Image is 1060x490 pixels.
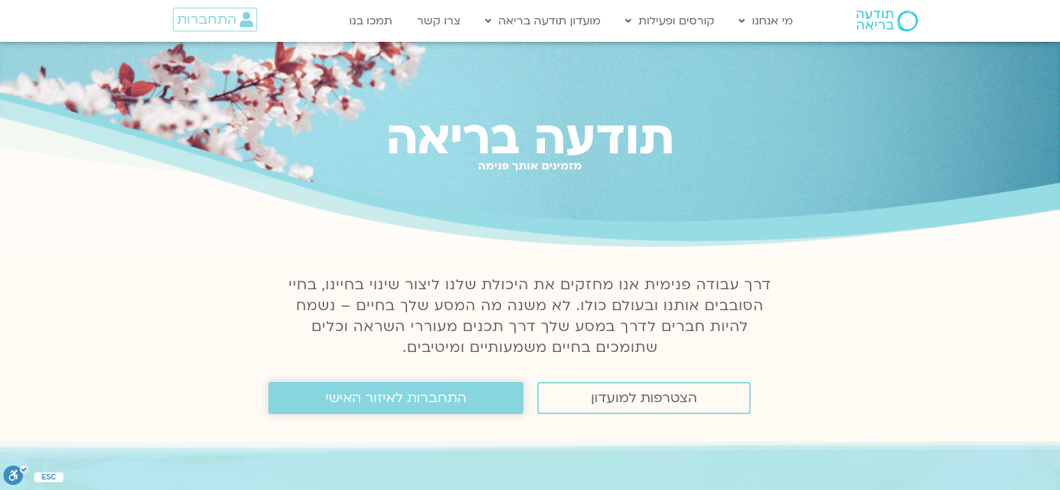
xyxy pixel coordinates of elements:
span: התחברות לאיזור האישי [325,390,466,406]
a: תמכו בנו [342,8,399,34]
span: הצטרפות למועדון [591,390,697,406]
a: התחברות [173,8,257,31]
img: תודעה בריאה [857,10,918,31]
a: הצטרפות למועדון [537,382,751,414]
a: צרו קשר [410,8,468,34]
a: קורסים ופעילות [618,8,721,34]
a: מועדון תודעה בריאה [478,8,608,34]
a: התחברות לאיזור האישי [268,382,523,414]
a: מי אנחנו [732,8,800,34]
p: דרך עבודה פנימית אנו מחזקים את היכולת שלנו ליצור שינוי בחיינו, בחיי הסובבים אותנו ובעולם כולו. לא... [281,275,780,358]
span: התחברות [177,12,236,27]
